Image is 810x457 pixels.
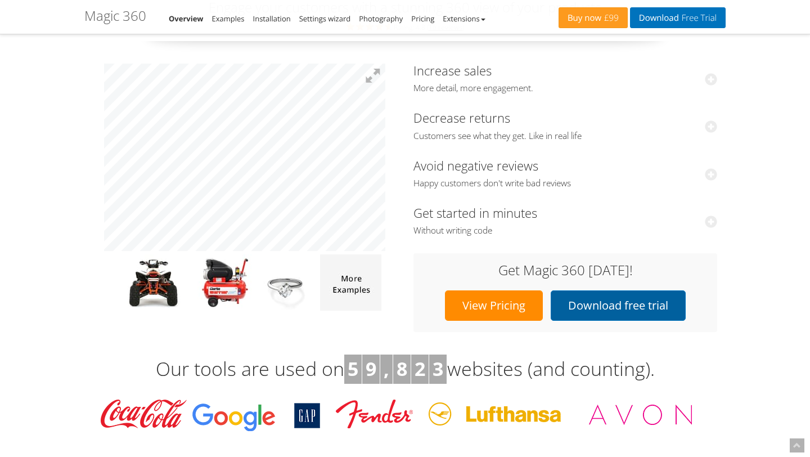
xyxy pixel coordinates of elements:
span: Free Trial [679,14,717,23]
b: 8 [397,356,407,382]
h3: Our tools are used on websites (and counting). [84,355,726,384]
a: Buy now£99 [559,7,628,28]
a: DownloadFree Trial [630,7,726,28]
h1: Magic 360 [84,8,146,23]
b: , [384,356,389,382]
a: Get started in minutesWithout writing code [413,204,717,236]
h3: Get Magic 360 [DATE]! [425,263,706,277]
a: Download free trial [551,290,686,321]
b: 3 [433,356,443,382]
img: Magic Toolbox Customers [93,395,717,434]
a: Increase salesMore detail, more engagement. [413,62,717,94]
span: Customers see what they get. Like in real life [413,131,717,142]
a: Examples [212,14,245,24]
b: 2 [415,356,425,382]
a: Extensions [443,14,485,24]
a: Installation [253,14,291,24]
a: Overview [169,14,204,24]
span: More detail, more engagement. [413,83,717,94]
img: more magic 360 demos [320,254,381,311]
a: Decrease returnsCustomers see what they get. Like in real life [413,109,717,141]
a: Photography [359,14,403,24]
a: Pricing [411,14,434,24]
a: Avoid negative reviewsHappy customers don't write bad reviews [413,157,717,189]
span: £99 [601,14,619,23]
a: View Pricing [445,290,543,321]
span: Without writing code [413,225,717,236]
b: 5 [348,356,358,382]
a: Settings wizard [299,14,351,24]
span: Happy customers don't write bad reviews [413,178,717,189]
b: 9 [366,356,376,382]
